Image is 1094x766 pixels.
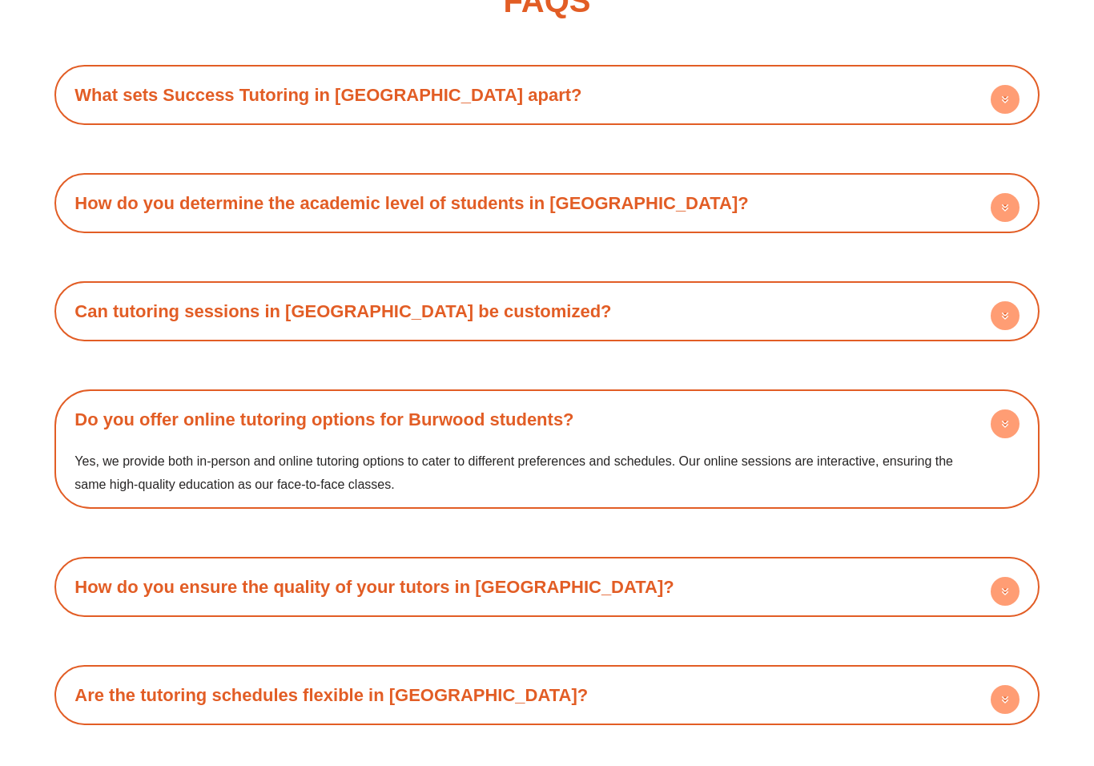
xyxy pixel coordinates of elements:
div: Can tutoring sessions in [GEOGRAPHIC_DATA] be customized? [62,289,1031,333]
iframe: Chat Widget [819,585,1094,766]
div: Do you offer online tutoring options for Burwood students? [62,397,1031,441]
a: Do you offer online tutoring options for Burwood students? [74,409,573,429]
div: How do you ensure the quality of your tutors in [GEOGRAPHIC_DATA]? [62,565,1031,609]
a: Can tutoring sessions in [GEOGRAPHIC_DATA] be customized? [74,301,611,321]
div: Do you offer online tutoring options for Burwood students? [62,441,990,501]
div: Are the tutoring schedules flexible in [GEOGRAPHIC_DATA]? [62,673,1031,717]
a: Are the tutoring schedules flexible in [GEOGRAPHIC_DATA]? [74,685,588,705]
a: How do you ensure the quality of your tutors in [GEOGRAPHIC_DATA]? [74,577,674,597]
div: What sets Success Tutoring in [GEOGRAPHIC_DATA] apart? [62,73,1031,117]
p: Yes, we provide both in-person and online tutoring options to cater to different preferences and ... [74,450,978,497]
div: How do you determine the academic level of students in [GEOGRAPHIC_DATA]? [62,181,1031,225]
a: What sets Success Tutoring in [GEOGRAPHIC_DATA] apart? [74,85,581,105]
a: How do you determine the academic level of students in [GEOGRAPHIC_DATA]? [74,193,748,213]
